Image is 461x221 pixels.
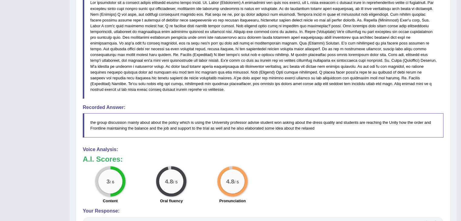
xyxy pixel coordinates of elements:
[83,208,443,214] h4: Your Response:
[165,178,173,185] big: 4.8
[83,155,123,163] b: A.I. Scores:
[226,178,234,185] big: 4.8
[234,180,239,184] small: / 5
[110,180,114,184] small: / 6
[160,198,183,204] label: Oral fluency
[83,147,443,152] h4: Voice Analysis:
[103,198,118,204] label: Content
[83,105,443,110] h4: Recorded Answer:
[219,198,246,204] label: Pronunciation
[173,180,178,184] small: / 5
[106,178,110,185] big: 3
[83,113,443,137] blockquote: the group discussion mainly about about the policy which is using the University professor advise...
